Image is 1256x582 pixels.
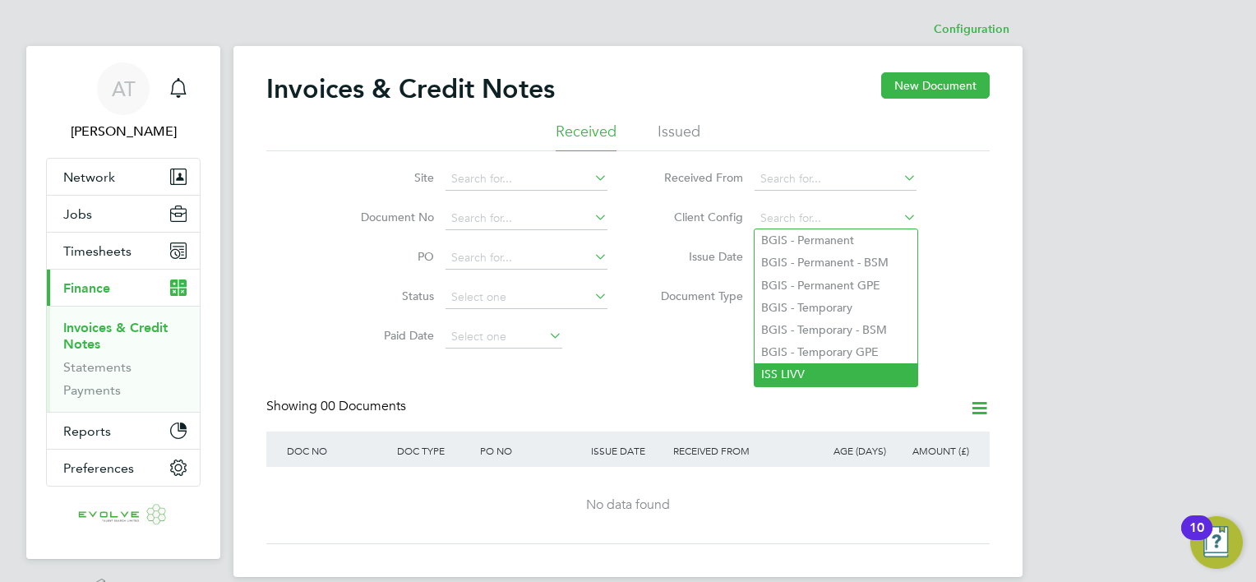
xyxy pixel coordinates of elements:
[63,169,115,185] span: Network
[755,319,917,341] li: BGIS - Temporary - BSM
[47,306,200,412] div: Finance
[934,13,1009,46] li: Configuration
[47,450,200,486] button: Preferences
[807,432,890,469] div: AGE (DAYS)
[283,432,393,469] div: DOC NO
[890,432,973,469] div: AMOUNT (£)
[393,432,476,469] div: DOC TYPE
[476,432,586,469] div: PO NO
[755,363,917,386] li: ISS LIVV
[46,122,201,141] span: Alix Taylor-Hay
[446,326,562,349] input: Select one
[266,398,409,415] div: Showing
[78,503,169,529] img: evolve-talent-logo-retina.png
[755,341,917,363] li: BGIS - Temporary GPE
[339,328,434,343] label: Paid Date
[649,210,743,224] label: Client Config
[1189,528,1204,549] div: 10
[446,286,607,309] input: Select one
[26,46,220,559] nav: Main navigation
[649,249,743,264] label: Issue Date
[658,122,700,151] li: Issued
[755,252,917,274] li: BGIS - Permanent - BSM
[649,170,743,185] label: Received From
[63,206,92,222] span: Jobs
[755,297,917,319] li: BGIS - Temporary
[321,398,406,414] span: 00 Documents
[63,460,134,476] span: Preferences
[446,247,607,270] input: Search for...
[47,159,200,195] button: Network
[339,170,434,185] label: Site
[755,275,917,297] li: BGIS - Permanent GPE
[339,249,434,264] label: PO
[63,423,111,439] span: Reports
[1190,516,1243,569] button: Open Resource Center, 10 new notifications
[881,72,990,99] button: New Document
[266,72,555,105] h2: Invoices & Credit Notes
[339,210,434,224] label: Document No
[649,289,743,303] label: Document Type
[47,196,200,232] button: Jobs
[63,359,132,375] a: Statements
[587,432,670,469] div: ISSUE DATE
[755,168,917,191] input: Search for...
[63,382,121,398] a: Payments
[112,78,136,99] span: AT
[446,168,607,191] input: Search for...
[669,432,807,469] div: RECEIVED FROM
[63,320,168,352] a: Invoices & Credit Notes
[556,122,616,151] li: Received
[47,233,200,269] button: Timesheets
[46,503,201,529] a: Go to home page
[63,243,132,259] span: Timesheets
[755,207,917,230] input: Search for...
[755,229,917,252] li: BGIS - Permanent
[47,270,200,306] button: Finance
[446,207,607,230] input: Search for...
[63,280,110,296] span: Finance
[283,497,973,514] div: No data found
[46,62,201,141] a: AT[PERSON_NAME]
[339,289,434,303] label: Status
[47,413,200,449] button: Reports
